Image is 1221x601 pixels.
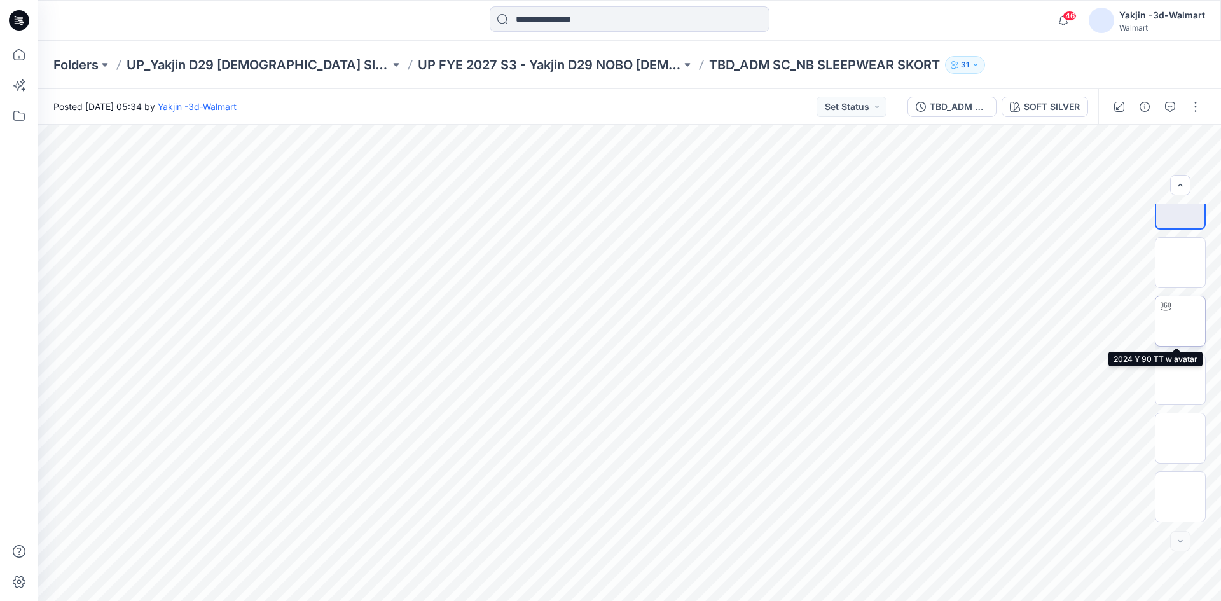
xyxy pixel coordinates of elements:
[1135,97,1155,117] button: Details
[709,56,940,74] p: TBD_ADM SC_NB SLEEPWEAR SKORT
[1119,8,1205,23] div: Yakjin -3d-Walmart
[53,100,237,113] span: Posted [DATE] 05:34 by
[418,56,681,74] a: UP FYE 2027 S3 - Yakjin D29 NOBO [DEMOGRAPHIC_DATA] Sleepwear
[1119,23,1205,32] div: Walmart
[907,97,997,117] button: TBD_ADM SC_NB SLEEPWEAR SKORT
[945,56,985,74] button: 31
[158,101,237,112] a: Yakjin -3d-Walmart
[930,100,988,114] div: TBD_ADM SC_NB SLEEPWEAR SKORT
[961,58,969,72] p: 31
[1063,11,1077,21] span: 46
[1024,100,1080,114] div: SOFT SILVER
[127,56,390,74] a: UP_Yakjin D29 [DEMOGRAPHIC_DATA] Sleep
[1002,97,1088,117] button: SOFT SILVER
[53,56,99,74] a: Folders
[1089,8,1114,33] img: avatar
